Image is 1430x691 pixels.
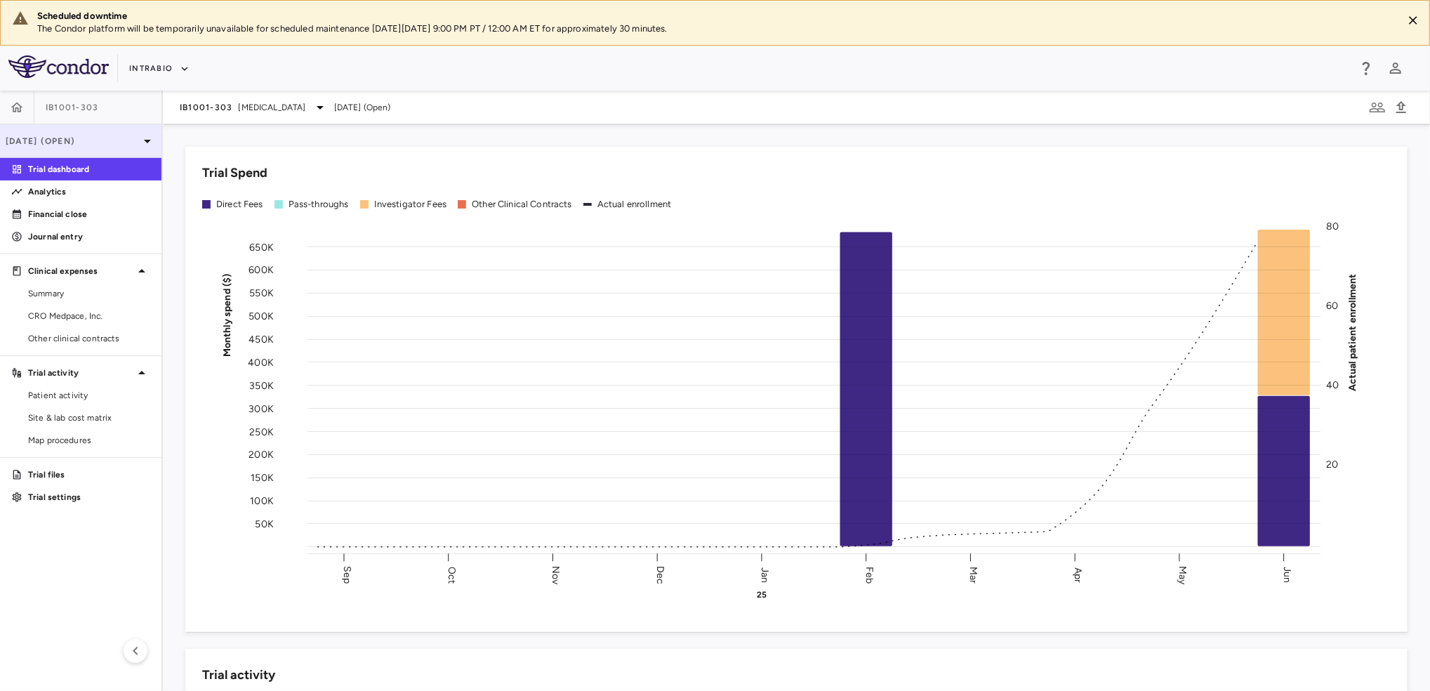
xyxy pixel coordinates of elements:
[28,389,150,402] span: Patient activity
[28,367,133,379] p: Trial activity
[28,208,150,221] p: Financial close
[341,566,353,584] text: Sep
[249,241,274,253] tspan: 650K
[757,590,767,600] text: 25
[250,495,274,507] tspan: 100K
[37,22,1391,35] p: The Condor platform will be temporarily unavailable for scheduled maintenance [DATE][DATE] 9:00 P...
[249,379,274,391] tspan: 350K
[1177,565,1189,584] text: May
[28,287,150,300] span: Summary
[289,198,349,211] div: Pass-throughs
[968,566,980,583] text: Mar
[28,310,150,322] span: CRO Medpace, Inc.
[249,310,274,322] tspan: 500K
[28,332,150,345] span: Other clinical contracts
[180,102,233,113] span: IB1001-303
[202,164,267,183] h6: Trial Spend
[249,287,274,299] tspan: 550K
[28,163,150,176] p: Trial dashboard
[46,102,99,113] span: IB1001-303
[239,101,306,114] span: [MEDICAL_DATA]
[129,58,190,80] button: IntraBio
[863,566,875,583] text: Feb
[654,565,666,584] text: Dec
[1326,221,1339,232] tspan: 80
[472,198,572,211] div: Other Clinical Contracts
[550,565,562,584] text: Nov
[249,334,274,345] tspan: 450K
[1326,459,1338,470] tspan: 20
[28,185,150,198] p: Analytics
[8,55,109,78] img: logo-full-SnFGN8VE.png
[248,357,274,369] tspan: 400K
[28,491,150,504] p: Trial settings
[28,434,150,447] span: Map procedures
[202,666,275,685] h6: Trial activity
[759,567,771,582] text: Jan
[28,412,150,424] span: Site & lab cost matrix
[28,230,150,243] p: Journal entry
[249,426,274,437] tspan: 250K
[597,198,672,211] div: Actual enrollment
[216,198,263,211] div: Direct Fees
[374,198,447,211] div: Investigator Fees
[6,135,139,147] p: [DATE] (Open)
[37,10,1391,22] div: Scheduled downtime
[1326,300,1338,312] tspan: 60
[1072,567,1084,582] text: Apr
[251,472,274,484] tspan: 150K
[28,468,150,481] p: Trial files
[221,273,233,357] tspan: Monthly spend ($)
[256,518,274,530] tspan: 50K
[249,402,274,414] tspan: 300K
[249,449,274,461] tspan: 200K
[28,265,133,277] p: Clinical expenses
[446,566,458,583] text: Oct
[249,264,274,276] tspan: 600K
[1346,273,1358,391] tspan: Actual patient enrollment
[1326,379,1339,391] tspan: 40
[1281,567,1293,583] text: Jun
[1403,10,1424,31] button: Close
[334,101,391,114] span: [DATE] (Open)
